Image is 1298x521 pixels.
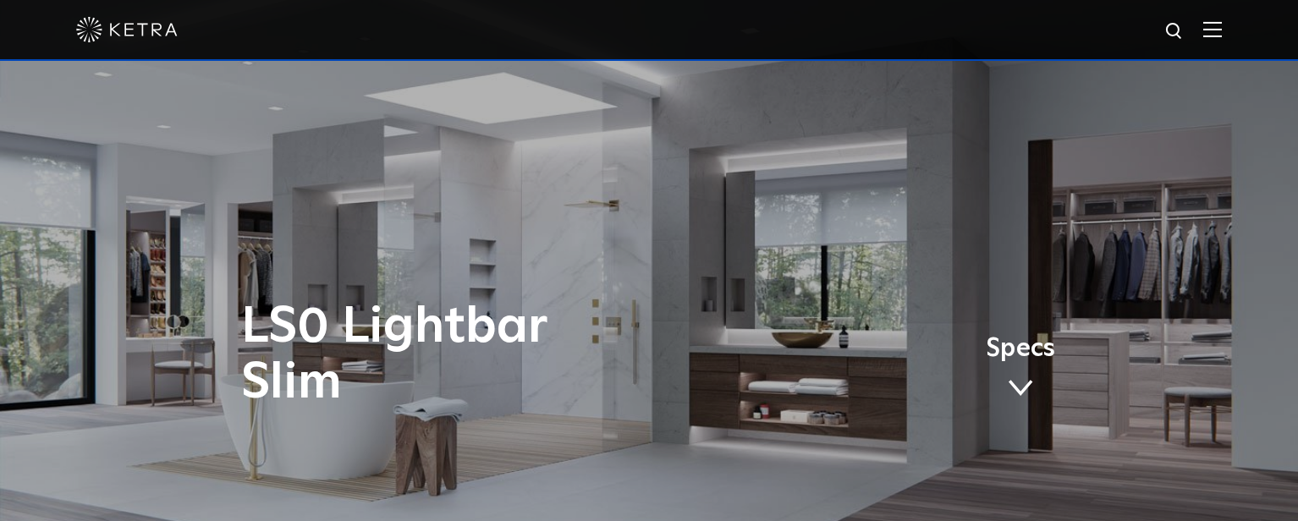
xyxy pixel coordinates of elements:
[1203,21,1222,37] img: Hamburger%20Nav.svg
[76,17,178,42] img: ketra-logo-2019-white
[986,337,1055,403] a: Specs
[986,337,1055,361] span: Specs
[241,299,719,411] h1: LS0 Lightbar Slim
[1164,21,1185,42] img: search icon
